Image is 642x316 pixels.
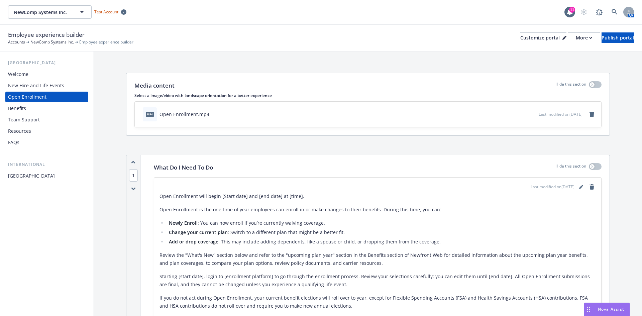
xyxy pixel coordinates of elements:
[5,114,88,125] a: Team Support
[588,110,596,118] a: remove
[520,33,566,43] div: Customize portal
[159,206,596,214] p: Open Enrollment is the one time of year employees can enroll in or make changes to their benefits...
[588,183,596,191] a: remove
[584,303,593,316] div: Drag to move
[8,30,85,39] span: Employee experience builder
[146,112,154,117] span: mp4
[30,39,74,45] a: NewComp Systems Inc.
[169,229,228,235] strong: Change your current plan
[569,7,575,13] div: 11
[159,192,596,200] p: Open Enrollment will begin [Start date] and [end date] at [time].
[79,39,133,45] span: Employee experience builder
[92,8,129,15] span: Test Account
[576,33,592,43] div: More
[5,80,88,91] a: New Hire and Life Events
[169,220,198,226] strong: Newly Enroll
[5,92,88,102] a: Open Enrollment
[134,81,175,90] p: Media content
[8,114,40,125] div: Team Support
[8,103,26,114] div: Benefits
[134,93,602,98] p: Select a image/video with landscape orientation for a better experience
[568,32,600,43] button: More
[5,60,88,66] div: [GEOGRAPHIC_DATA]
[154,163,213,172] p: What Do I Need To Do
[598,306,624,312] span: Nova Assist
[159,273,596,289] p: Starting [start date], login to [enrollment platform] to go through the enrollment process. Revie...
[8,137,19,148] div: FAQs
[5,171,88,181] a: [GEOGRAPHIC_DATA]
[8,69,28,80] div: Welcome
[555,163,586,172] p: Hide this section
[539,111,582,117] span: Last modified on [DATE]
[129,172,138,179] button: 1
[167,238,596,246] li: : This may include adding dependents, like a spouse or child, or dropping them from the coverage.
[8,126,31,136] div: Resources
[584,303,630,316] button: Nova Assist
[159,251,596,267] p: Review the "What's New" section below and refer to the "upcoming plan year" section in the Benefi...
[5,126,88,136] a: Resources
[159,111,209,118] div: Open Enrollment.mp4
[8,39,25,45] a: Accounts
[531,184,574,190] span: Last modified on [DATE]
[602,32,634,43] button: Publish portal
[129,169,138,182] span: 1
[577,5,591,19] a: Start snowing
[167,219,596,227] li: : You can now enroll if you’re currently waiving coverage.
[608,5,621,19] a: Search
[169,238,218,245] strong: Add or drop coverage
[167,228,596,236] li: : Switch to a different plan that might be a better fit.
[530,111,536,118] button: preview file
[14,9,72,16] span: NewComp Systems Inc.
[159,294,596,310] p: If you do not act during Open Enrollment, your current benefit elections will roll over to year, ...
[519,111,525,118] button: download file
[5,161,88,168] div: International
[8,80,64,91] div: New Hire and Life Events
[602,33,634,43] div: Publish portal
[8,92,46,102] div: Open Enrollment
[520,32,566,43] button: Customize portal
[8,171,55,181] div: [GEOGRAPHIC_DATA]
[593,5,606,19] a: Report a Bug
[555,81,586,90] p: Hide this section
[5,137,88,148] a: FAQs
[5,69,88,80] a: Welcome
[577,183,585,191] a: editPencil
[8,5,92,19] button: NewComp Systems Inc.
[5,103,88,114] a: Benefits
[94,9,118,15] span: Test Account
